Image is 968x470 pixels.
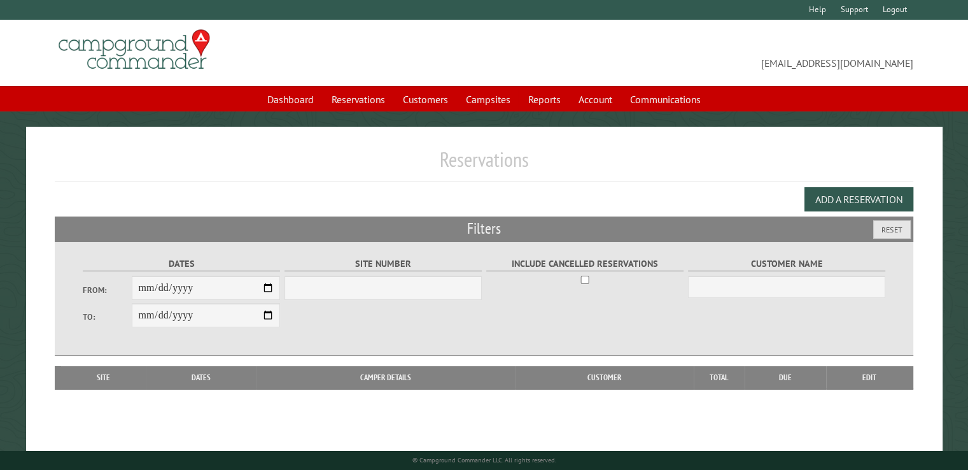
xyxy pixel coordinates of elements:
[55,217,913,241] h2: Filters
[622,87,708,111] a: Communications
[486,257,684,271] label: Include Cancelled Reservations
[873,220,911,239] button: Reset
[146,366,256,389] th: Dates
[826,366,913,389] th: Edit
[484,35,913,71] span: [EMAIL_ADDRESS][DOMAIN_NAME]
[83,257,281,271] label: Dates
[694,366,745,389] th: Total
[61,366,146,389] th: Site
[260,87,321,111] a: Dashboard
[395,87,456,111] a: Customers
[521,87,568,111] a: Reports
[55,25,214,75] img: Campground Commander
[688,257,886,271] label: Customer Name
[324,87,393,111] a: Reservations
[745,366,826,389] th: Due
[412,456,556,464] small: © Campground Commander LLC. All rights reserved.
[83,284,132,296] label: From:
[256,366,515,389] th: Camper Details
[55,147,913,182] h1: Reservations
[83,311,132,323] label: To:
[515,366,694,389] th: Customer
[284,257,482,271] label: Site Number
[804,187,913,211] button: Add a Reservation
[458,87,518,111] a: Campsites
[571,87,620,111] a: Account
